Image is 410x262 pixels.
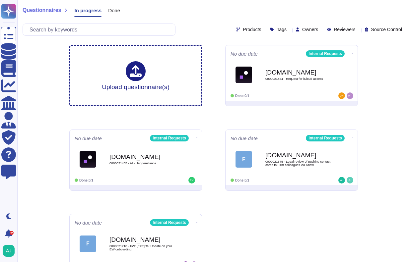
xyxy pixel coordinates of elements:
span: Tags [277,27,287,32]
span: 0000021464 - Request for iCloud access [265,77,332,80]
b: [DOMAIN_NAME] [265,69,332,76]
span: In progress [74,8,102,13]
img: Logo [80,151,96,168]
span: Owners [302,27,318,32]
img: user [347,92,353,99]
div: F [80,236,96,252]
button: user [1,243,19,258]
span: Done [108,8,120,13]
span: Done: 0/1 [235,94,249,98]
span: Done: 0/1 [235,179,249,182]
img: user [347,177,353,183]
img: user [338,177,345,183]
img: user [3,245,15,257]
span: 0000021375 - Legal review of pushing contact cards to Firm colleagues via Know [265,160,332,166]
span: Done: 0/1 [79,179,93,182]
span: Source Control [371,27,402,32]
img: Logo [236,67,252,83]
span: 0000021218 - FW: [EXT]Re: Update on your EW onboarding [109,244,176,251]
span: No due date [231,51,258,56]
div: Upload questionnaire(s) [102,61,170,90]
input: Search by keywords [26,24,175,35]
div: F [236,151,252,168]
span: No due date [75,136,102,141]
img: user [188,177,195,183]
span: Questionnaires [23,8,61,13]
span: No due date [231,136,258,141]
b: [DOMAIN_NAME] [109,236,176,243]
div: 9+ [10,231,14,235]
b: [DOMAIN_NAME] [109,154,176,160]
span: 0000021455 - AI - Happenstance [109,162,176,165]
span: Products [243,27,261,32]
div: Internal Requests [306,135,345,141]
span: Reviewers [334,27,355,32]
span: No due date [75,220,102,225]
div: Internal Requests [306,50,345,57]
div: Internal Requests [150,219,189,226]
div: Internal Requests [150,135,189,141]
b: [DOMAIN_NAME] [265,152,332,158]
img: user [338,92,345,99]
